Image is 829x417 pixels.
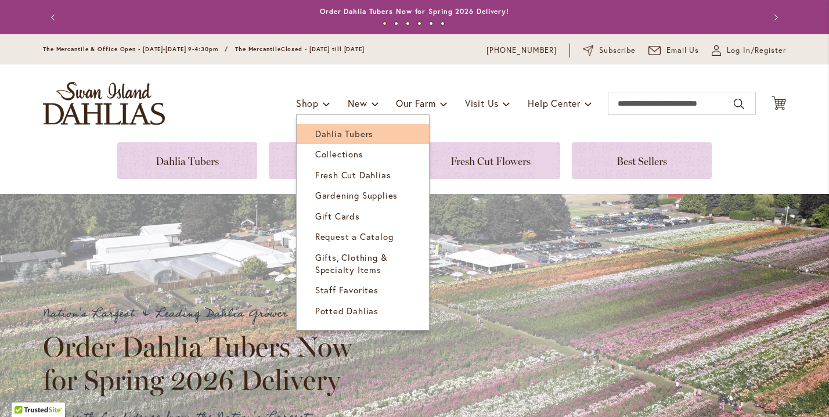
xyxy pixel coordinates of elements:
[486,45,557,56] a: [PHONE_NUMBER]
[394,21,398,26] button: 2 of 6
[43,82,165,125] a: store logo
[43,304,362,323] p: Nation's Largest & Leading Dahlia Grower
[528,97,581,109] span: Help Center
[441,21,445,26] button: 6 of 6
[315,169,391,181] span: Fresh Cut Dahlias
[465,97,499,109] span: Visit Us
[666,45,700,56] span: Email Us
[599,45,636,56] span: Subscribe
[583,45,636,56] a: Subscribe
[315,128,373,139] span: Dahlia Tubers
[320,7,509,16] a: Order Dahlia Tubers Now for Spring 2026 Delivery!
[712,45,786,56] a: Log In/Register
[43,45,281,53] span: The Mercantile & Office Open - [DATE]-[DATE] 9-4:30pm / The Mercantile
[348,97,367,109] span: New
[43,6,66,29] button: Previous
[315,148,363,160] span: Collections
[406,21,410,26] button: 3 of 6
[315,231,394,242] span: Request a Catalog
[296,97,319,109] span: Shop
[297,206,429,227] a: Gift Cards
[315,189,398,201] span: Gardening Supplies
[429,21,433,26] button: 5 of 6
[383,21,387,26] button: 1 of 6
[396,97,435,109] span: Our Farm
[648,45,700,56] a: Email Us
[43,330,362,396] h2: Order Dahlia Tubers Now for Spring 2026 Delivery
[763,6,786,29] button: Next
[315,284,379,296] span: Staff Favorites
[281,45,365,53] span: Closed - [DATE] till [DATE]
[417,21,421,26] button: 4 of 6
[727,45,786,56] span: Log In/Register
[315,251,388,275] span: Gifts, Clothing & Specialty Items
[315,305,379,317] span: Potted Dahlias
